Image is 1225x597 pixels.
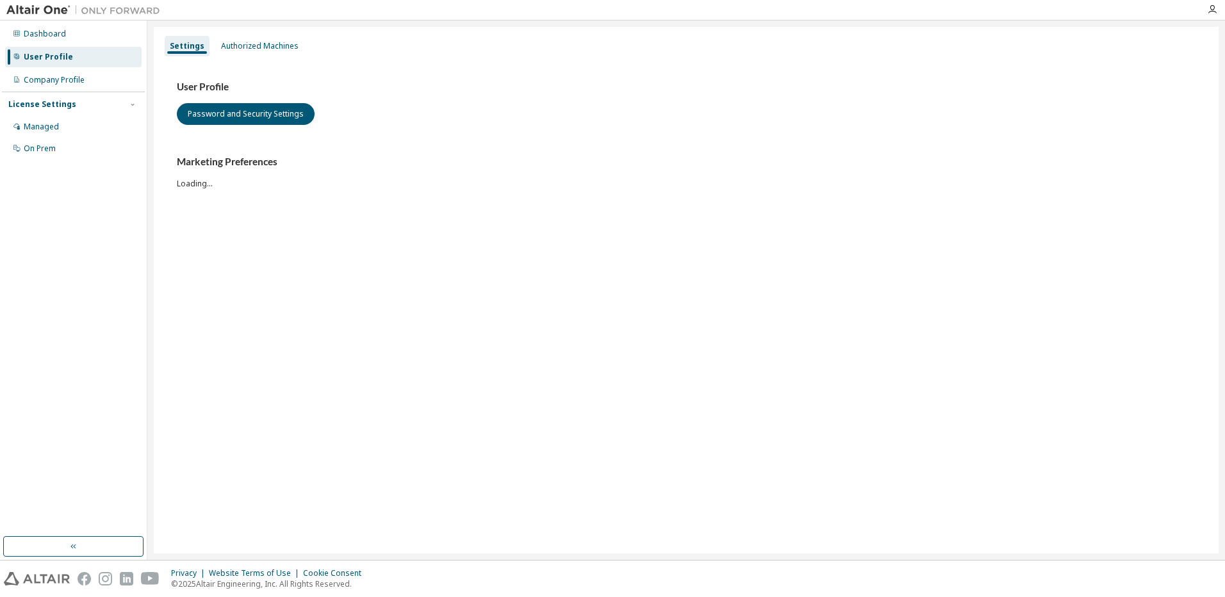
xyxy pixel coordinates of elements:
div: Loading... [177,156,1196,188]
h3: User Profile [177,81,1196,94]
button: Password and Security Settings [177,103,315,125]
p: © 2025 Altair Engineering, Inc. All Rights Reserved. [171,578,369,589]
div: License Settings [8,99,76,110]
div: User Profile [24,52,73,62]
h3: Marketing Preferences [177,156,1196,168]
img: instagram.svg [99,572,112,585]
div: Cookie Consent [303,568,369,578]
img: youtube.svg [141,572,160,585]
div: Website Terms of Use [209,568,303,578]
div: Company Profile [24,75,85,85]
div: Managed [24,122,59,132]
div: Privacy [171,568,209,578]
div: Authorized Machines [221,41,299,51]
div: Settings [170,41,204,51]
img: linkedin.svg [120,572,133,585]
img: altair_logo.svg [4,572,70,585]
div: On Prem [24,143,56,154]
img: facebook.svg [78,572,91,585]
img: Altair One [6,4,167,17]
div: Dashboard [24,29,66,39]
